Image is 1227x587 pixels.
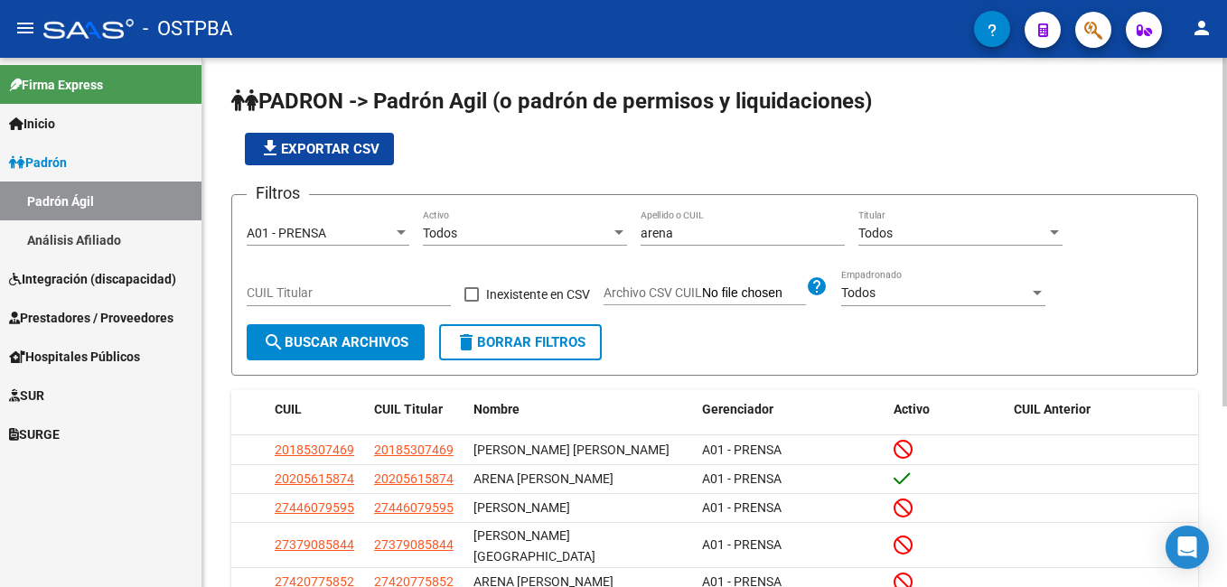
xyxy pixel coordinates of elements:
h3: Filtros [247,181,309,206]
span: SUR [9,386,44,405]
mat-icon: menu [14,17,36,39]
mat-icon: delete [455,331,477,353]
mat-icon: file_download [259,137,281,159]
span: A01 - PRENSA [702,500,782,515]
button: Borrar Filtros [439,324,602,360]
span: Inicio [9,114,55,134]
span: CUIL Titular [374,402,443,416]
input: Archivo CSV CUIL [702,285,806,302]
span: Borrar Filtros [455,334,585,350]
button: Buscar Archivos [247,324,425,360]
span: [PERSON_NAME] [PERSON_NAME] [473,443,670,457]
datatable-header-cell: Activo [886,390,1007,429]
span: Hospitales Públicos [9,347,140,367]
span: ARENA [PERSON_NAME] [473,471,613,486]
span: Todos [841,285,876,300]
datatable-header-cell: CUIL [267,390,367,429]
span: A01 - PRENSA [702,537,782,552]
span: CUIL Anterior [1014,402,1091,416]
span: CUIL [275,402,302,416]
span: 20205615874 [275,471,354,486]
span: PADRON -> Padrón Agil (o padrón de permisos y liquidaciones) [231,89,872,114]
span: Buscar Archivos [263,334,408,350]
span: SURGE [9,424,60,444]
span: Inexistente en CSV [486,284,590,305]
datatable-header-cell: Nombre [466,390,695,429]
datatable-header-cell: CUIL Anterior [1007,390,1199,429]
span: - OSTPBA [143,9,232,49]
span: Archivo CSV CUIL [604,285,702,300]
span: Nombre [473,402,520,416]
span: A01 - PRENSA [702,471,782,486]
div: Open Intercom Messenger [1166,526,1209,569]
span: [PERSON_NAME][GEOGRAPHIC_DATA][PERSON_NAME] [473,528,595,584]
mat-icon: person [1191,17,1213,39]
span: Firma Express [9,75,103,95]
span: A01 - PRENSA [702,443,782,457]
span: Todos [858,226,893,240]
span: [PERSON_NAME] [473,500,570,515]
mat-icon: search [263,331,285,353]
span: A01 - PRENSA [247,226,326,240]
span: 20185307469 [374,443,454,457]
span: 27379085844 [374,537,454,552]
button: Exportar CSV [245,133,394,165]
datatable-header-cell: Gerenciador [695,390,887,429]
span: Gerenciador [702,402,773,416]
datatable-header-cell: CUIL Titular [367,390,466,429]
span: Todos [423,226,457,240]
span: 27379085844 [275,537,354,552]
span: Integración (discapacidad) [9,269,176,289]
span: Activo [894,402,930,416]
span: 27446079595 [275,500,354,515]
span: 20185307469 [275,443,354,457]
span: 20205615874 [374,471,454,486]
mat-icon: help [806,275,828,297]
span: Exportar CSV [259,141,379,157]
span: Prestadores / Proveedores [9,308,173,328]
span: Padrón [9,153,67,172]
span: 27446079595 [374,500,454,515]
